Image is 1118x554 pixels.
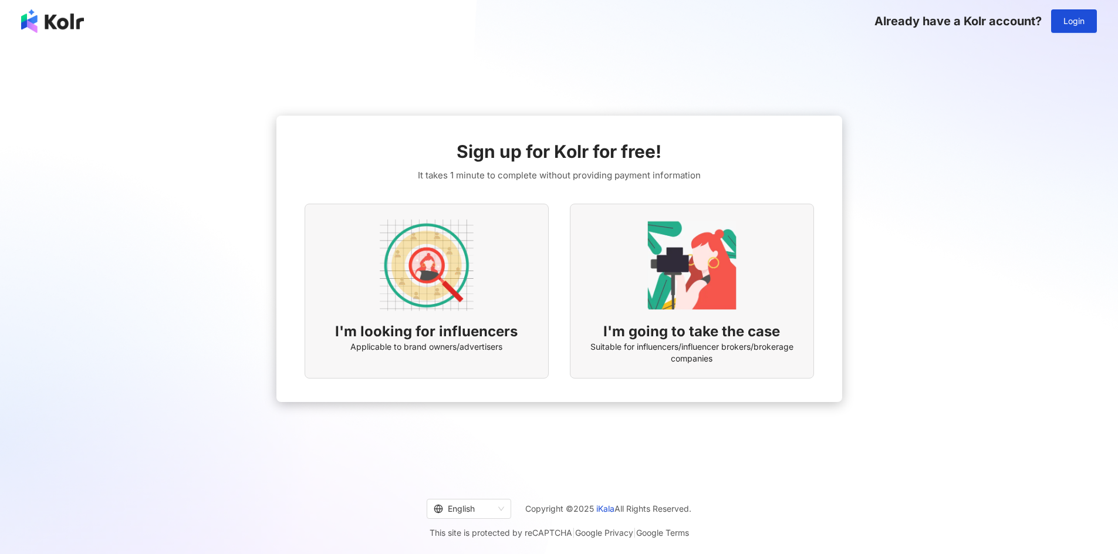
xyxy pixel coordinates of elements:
span: I'm looking for influencers [335,322,518,342]
span: This site is protected by reCAPTCHA [430,526,689,540]
a: Google Terms [636,528,689,538]
button: Login [1051,9,1097,33]
span: Applicable to brand owners/advertisers [350,341,502,353]
div: English [434,499,494,518]
img: KOL identity option [645,218,739,312]
span: Copyright © 2025 All Rights Reserved. [525,502,691,516]
a: Google Privacy [575,528,633,538]
img: logo [21,9,84,33]
span: Suitable for influencers/influencer brokers/brokerage companies [585,341,799,364]
span: Sign up for Kolr for free! [457,139,661,164]
img: AD identity option [380,218,474,312]
span: | [572,528,575,538]
span: It takes 1 minute to complete without providing payment information [418,168,701,183]
span: Login [1063,16,1085,26]
span: | [633,528,636,538]
span: I'm going to take the case [603,322,780,342]
span: Already have a Kolr account? [874,14,1042,28]
a: iKala [596,504,614,514]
